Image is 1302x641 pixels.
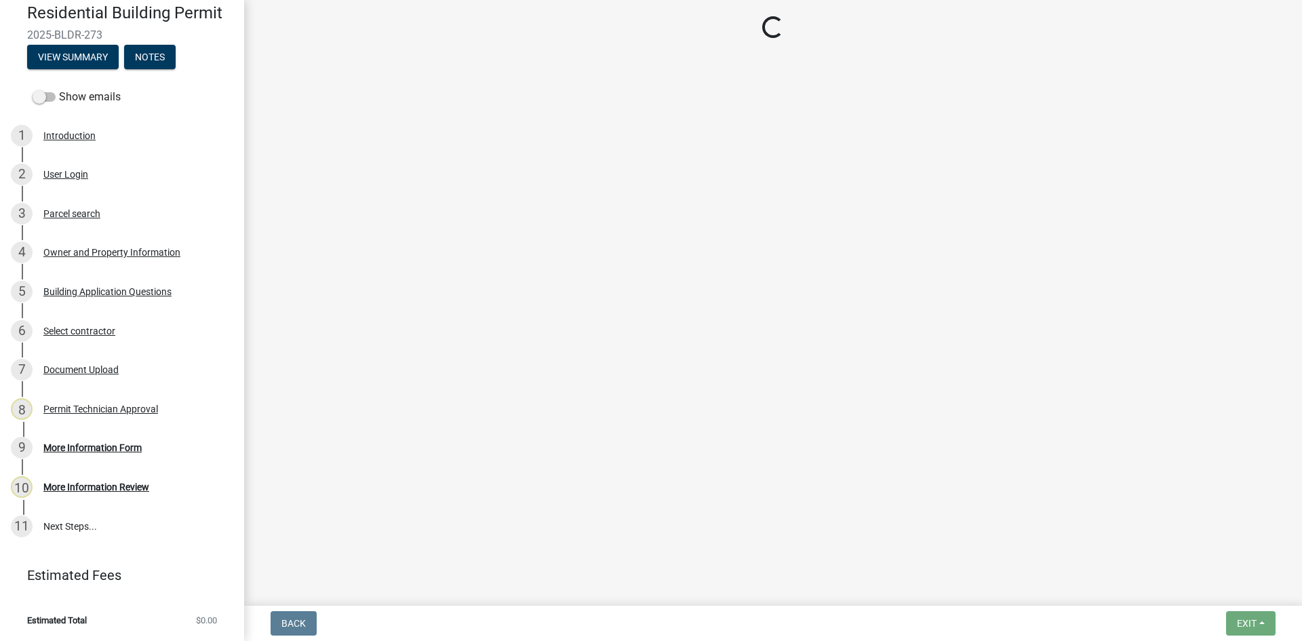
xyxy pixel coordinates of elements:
[43,365,119,374] div: Document Upload
[27,45,119,69] button: View Summary
[43,209,100,218] div: Parcel search
[1226,611,1276,636] button: Exit
[11,516,33,537] div: 11
[11,359,33,381] div: 7
[27,616,87,625] span: Estimated Total
[43,287,172,296] div: Building Application Questions
[11,398,33,420] div: 8
[43,170,88,179] div: User Login
[27,52,119,63] wm-modal-confirm: Summary
[11,476,33,498] div: 10
[124,52,176,63] wm-modal-confirm: Notes
[1237,618,1257,629] span: Exit
[27,3,233,23] h4: Residential Building Permit
[196,616,217,625] span: $0.00
[11,163,33,185] div: 2
[11,562,222,589] a: Estimated Fees
[43,404,158,414] div: Permit Technician Approval
[11,125,33,147] div: 1
[43,443,142,452] div: More Information Form
[43,248,180,257] div: Owner and Property Information
[43,131,96,140] div: Introduction
[43,482,149,492] div: More Information Review
[11,203,33,225] div: 3
[27,28,217,41] span: 2025-BLDR-273
[33,89,121,105] label: Show emails
[281,618,306,629] span: Back
[271,611,317,636] button: Back
[43,326,115,336] div: Select contractor
[11,241,33,263] div: 4
[11,281,33,303] div: 5
[124,45,176,69] button: Notes
[11,320,33,342] div: 6
[11,437,33,459] div: 9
